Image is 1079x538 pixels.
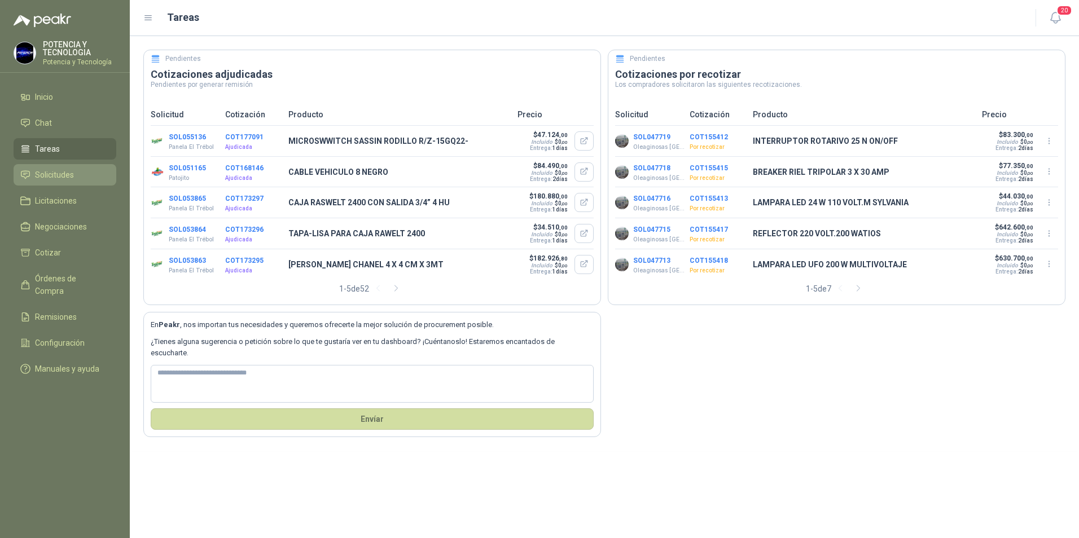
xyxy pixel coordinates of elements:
p: Entrega: [529,206,568,213]
button: COT155418 [690,257,728,264]
p: Solicitud [615,108,683,121]
span: ,00 [562,232,568,237]
button: SOL047713 [633,257,670,264]
a: Tareas [14,138,116,160]
img: Company Logo [615,258,629,271]
span: Manuales y ayuda [35,363,99,375]
button: COT173295 [225,257,264,264]
img: Company Logo [151,134,164,148]
p: LAMPARA LED 24 W 110 VOLT.M SYLVANIA [753,196,975,209]
p: $ [994,131,1033,139]
p: Por recotizar [690,204,746,213]
span: $ [555,231,568,237]
span: 20 [1056,5,1072,16]
span: Tareas [35,143,60,155]
span: 1 días [552,268,568,275]
p: CAJA RASWELT 2400 CON SALIDA 3/4” 4 HU [288,196,511,209]
span: ,00 [562,171,568,176]
h3: Cotizaciones adjudicadas [151,68,594,81]
span: $ [1020,231,1033,237]
span: 630.700 [999,254,1033,262]
span: ,00 [1027,140,1033,145]
span: ,00 [559,224,568,231]
p: $ [529,254,568,262]
p: $ [994,192,1033,200]
span: ,00 [1025,163,1033,169]
span: 0 [1024,139,1033,145]
button: COT155417 [690,226,728,233]
p: Panela El Trébol [169,235,214,244]
p: Oleaginosas [GEOGRAPHIC_DATA][PERSON_NAME] [633,204,685,213]
p: TAPA-LISA PARA CAJA RAWELT 2400 [288,227,511,240]
span: 34.510 [537,223,568,231]
span: ,00 [1027,263,1033,268]
p: Entrega: [994,237,1033,244]
p: Cotización [690,108,746,121]
p: Precio [982,108,1058,121]
p: BREAKER RIEL TRIPOLAR 3 X 30 AMP [753,166,975,178]
button: SOL051165 [169,164,206,172]
div: Incluido [531,170,552,176]
button: COT155415 [690,164,728,172]
button: SOL047716 [633,195,670,202]
button: SOL047715 [633,226,670,233]
span: ,00 [1027,171,1033,176]
span: 0 [1024,170,1033,176]
p: Oleaginosas [GEOGRAPHIC_DATA][PERSON_NAME] [633,174,685,183]
p: Pendientes por generar remisión [151,81,594,88]
a: Remisiones [14,306,116,328]
h5: Pendientes [165,54,201,64]
button: COT177091 [225,133,264,141]
a: Solicitudes [14,164,116,186]
p: $ [529,223,568,231]
span: $ [555,170,568,176]
p: Producto [753,108,975,121]
span: 77.350 [1003,162,1033,170]
a: Chat [14,112,116,134]
div: Incluido [531,200,552,206]
span: 642.600 [999,223,1033,231]
h1: Tareas [167,10,199,25]
img: Company Logo [615,196,629,209]
div: Incluido [531,231,552,237]
h3: Cotizaciones por recotizar [615,68,1058,81]
span: 2 días [1018,145,1033,151]
span: ,00 [1025,193,1033,200]
span: 180.880 [533,192,568,200]
p: Entrega: [994,268,1033,275]
p: Entrega: [529,268,568,275]
p: $ [529,131,568,139]
span: ,00 [562,263,568,268]
p: Oleaginosas [GEOGRAPHIC_DATA][PERSON_NAME] [633,143,685,152]
img: Logo peakr [14,14,71,27]
p: Patojito [169,174,206,183]
p: Producto [288,108,511,121]
p: $ [994,223,1033,231]
span: 44.030 [1003,192,1033,200]
div: 1 - 5 de 7 [806,280,867,298]
p: MICROSWWITCH SASSIN RODILLO R/Z-15GQ22- [288,135,511,147]
p: Oleaginosas [GEOGRAPHIC_DATA][PERSON_NAME] [633,235,685,244]
div: Incluido [997,170,1018,176]
p: $ [529,192,568,200]
button: COT155413 [690,195,728,202]
p: CABLE VEHICULO 8 NEGRO [288,166,511,178]
p: Los compradores solicitaron las siguientes recotizaciones. [615,81,1058,88]
span: ,80 [559,255,568,262]
button: COT155412 [690,133,728,141]
p: Panela El Trébol [169,266,214,275]
img: Company Logo [615,165,629,179]
button: SOL047719 [633,133,670,141]
span: Licitaciones [35,195,77,207]
span: 0 [558,200,568,206]
span: 0 [558,262,568,268]
div: Incluido [997,139,1018,145]
b: Peakr [159,320,180,329]
p: INTERRUPTOR ROTARIVO 25 N ON/OFF [753,135,975,147]
span: 0 [1024,200,1033,206]
span: $ [555,200,568,206]
span: Chat [35,117,52,129]
span: Órdenes de Compra [35,272,106,297]
span: 2 días [1018,206,1033,213]
p: Ajudicada [225,266,282,275]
